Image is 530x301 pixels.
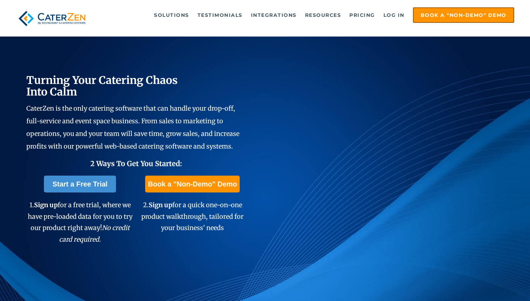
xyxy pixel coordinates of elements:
a: Book a "Non-Demo" Demo [413,7,514,23]
span: 1. for a free trial, where we have pre-loaded data for you to try our product right away! [28,201,132,243]
a: Start a Free Trial [44,176,116,192]
a: Solutions [150,8,193,22]
img: caterzen [16,7,88,30]
span: 2 Ways To Get You Started: [90,159,182,168]
a: Testimonials [194,8,246,22]
span: 2. for a quick one-on-one product walkthrough, tailored for your business' needs [141,201,244,232]
span: CaterZen is the only catering software that can handle your drop-off, full-service and event spac... [26,104,239,150]
span: Sign up [149,201,172,209]
a: Pricing [346,8,379,22]
a: Book a "Non-Demo" Demo [145,176,240,192]
span: Turning Your Catering Chaos Into Calm [26,73,178,98]
span: Sign up [34,201,58,209]
a: Log in [380,8,408,22]
div: Navigation Menu [101,7,514,23]
a: Integrations [247,8,300,22]
a: Resources [302,8,345,22]
em: No credit card required. [59,224,130,243]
